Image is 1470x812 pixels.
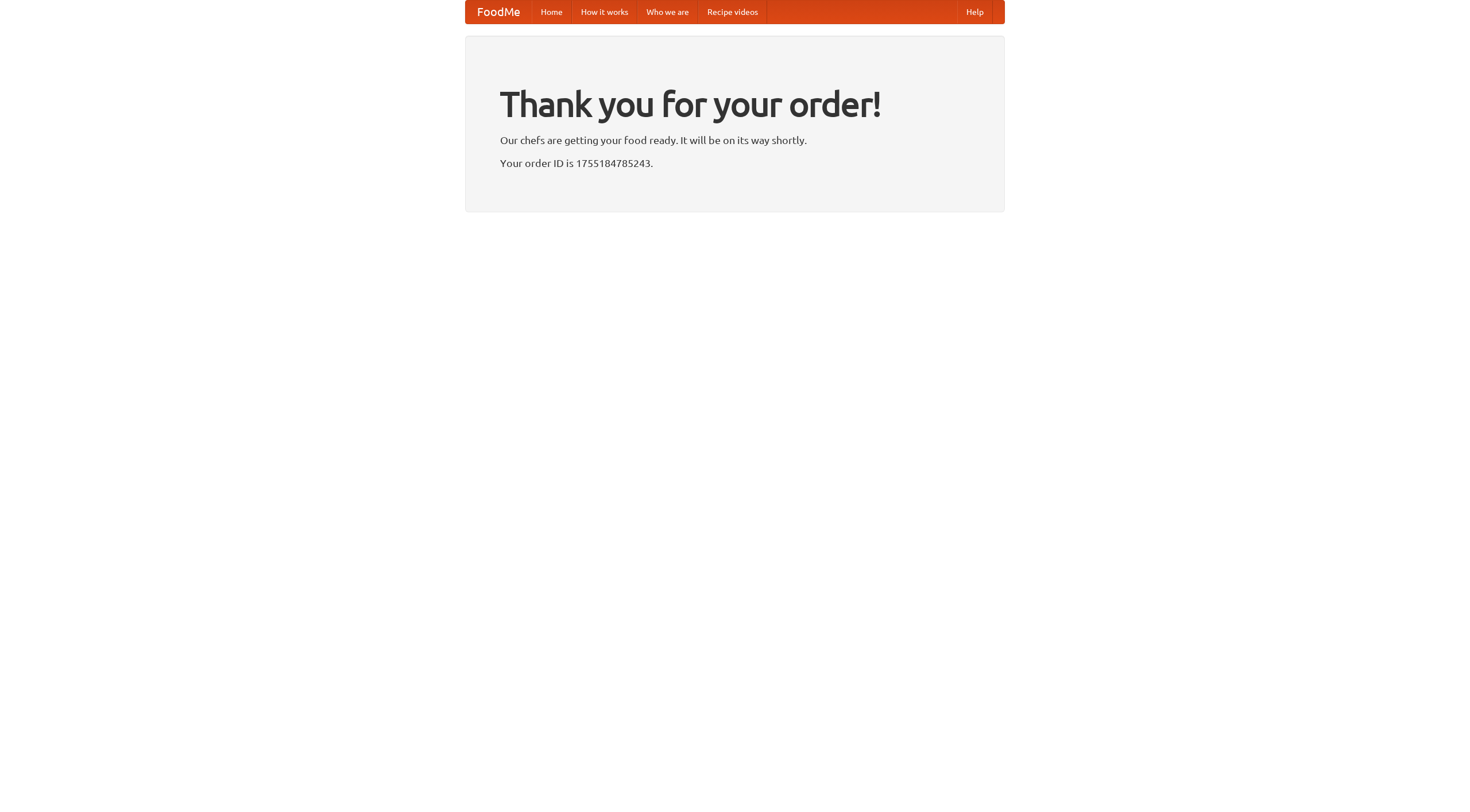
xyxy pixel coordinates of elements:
a: Help [957,1,993,24]
p: Our chefs are getting your food ready. It will be on its way shortly. [500,131,970,149]
p: Your order ID is 1755184785243. [500,154,970,172]
h1: Thank you for your order! [500,76,970,131]
a: Who we are [637,1,698,24]
a: Recipe videos [698,1,767,24]
a: Home [532,1,572,24]
a: FoodMe [466,1,532,24]
a: How it works [572,1,637,24]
